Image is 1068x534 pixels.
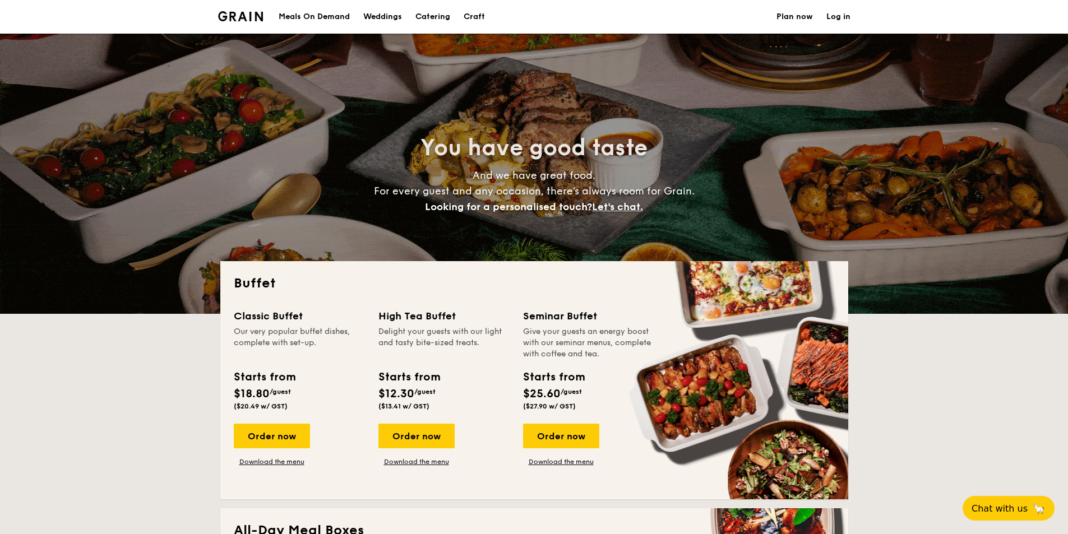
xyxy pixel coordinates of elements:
span: $12.30 [378,387,414,401]
span: $25.60 [523,387,561,401]
span: 🦙 [1032,502,1046,515]
div: High Tea Buffet [378,308,510,324]
span: ($27.90 w/ GST) [523,402,576,410]
span: Looking for a personalised touch? [425,201,592,213]
div: Delight your guests with our light and tasty bite-sized treats. [378,326,510,360]
span: You have good taste [420,134,648,161]
div: Classic Buffet [234,308,365,324]
span: /guest [270,388,291,396]
span: ($20.49 w/ GST) [234,402,288,410]
a: Download the menu [234,457,310,466]
div: Order now [378,424,455,448]
span: $18.80 [234,387,270,401]
div: Order now [523,424,599,448]
div: Starts from [378,369,440,386]
span: ($13.41 w/ GST) [378,402,429,410]
img: Grain [218,11,263,21]
a: Download the menu [378,457,455,466]
div: Seminar Buffet [523,308,654,324]
span: Let's chat. [592,201,643,213]
a: Logotype [218,11,263,21]
div: Order now [234,424,310,448]
div: Our very popular buffet dishes, complete with set-up. [234,326,365,360]
h2: Buffet [234,275,835,292]
span: /guest [414,388,436,396]
div: Starts from [234,369,295,386]
span: /guest [561,388,582,396]
span: Chat with us [972,503,1028,514]
span: And we have great food. For every guest and any occasion, there’s always room for Grain. [374,169,695,213]
div: Give your guests an energy boost with our seminar menus, complete with coffee and tea. [523,326,654,360]
div: Starts from [523,369,584,386]
button: Chat with us🦙 [963,496,1055,521]
a: Download the menu [523,457,599,466]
